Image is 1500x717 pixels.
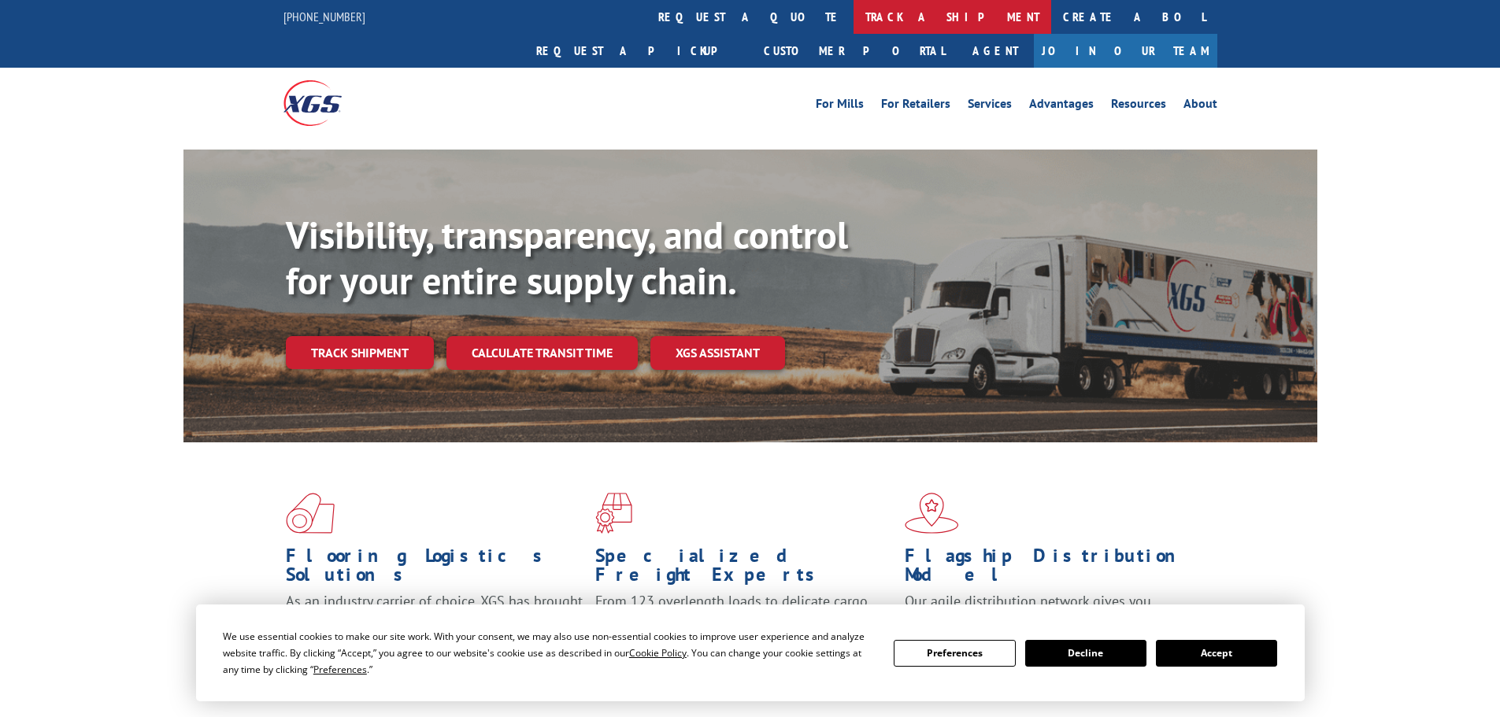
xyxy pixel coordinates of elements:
a: Track shipment [286,336,434,369]
span: Cookie Policy [629,646,687,660]
button: Accept [1156,640,1277,667]
a: Services [968,98,1012,115]
a: Join Our Team [1034,34,1217,68]
a: Resources [1111,98,1166,115]
img: xgs-icon-focused-on-flooring-red [595,493,632,534]
span: As an industry carrier of choice, XGS has brought innovation and dedication to flooring logistics... [286,592,583,648]
a: Calculate transit time [446,336,638,370]
span: Our agile distribution network gives you nationwide inventory management on demand. [905,592,1194,629]
a: About [1183,98,1217,115]
a: Advantages [1029,98,1094,115]
a: For Mills [816,98,864,115]
a: [PHONE_NUMBER] [283,9,365,24]
a: Customer Portal [752,34,957,68]
a: Agent [957,34,1034,68]
button: Decline [1025,640,1146,667]
img: xgs-icon-flagship-distribution-model-red [905,493,959,534]
p: From 123 overlength loads to delicate cargo, our experienced staff knows the best way to move you... [595,592,893,662]
h1: Flooring Logistics Solutions [286,546,583,592]
b: Visibility, transparency, and control for your entire supply chain. [286,210,848,305]
a: XGS ASSISTANT [650,336,785,370]
span: Preferences [313,663,367,676]
a: Request a pickup [524,34,752,68]
h1: Flagship Distribution Model [905,546,1202,592]
h1: Specialized Freight Experts [595,546,893,592]
div: We use essential cookies to make our site work. With your consent, we may also use non-essential ... [223,628,875,678]
a: For Retailers [881,98,950,115]
div: Cookie Consent Prompt [196,604,1305,701]
button: Preferences [894,640,1015,667]
img: xgs-icon-total-supply-chain-intelligence-red [286,493,335,534]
